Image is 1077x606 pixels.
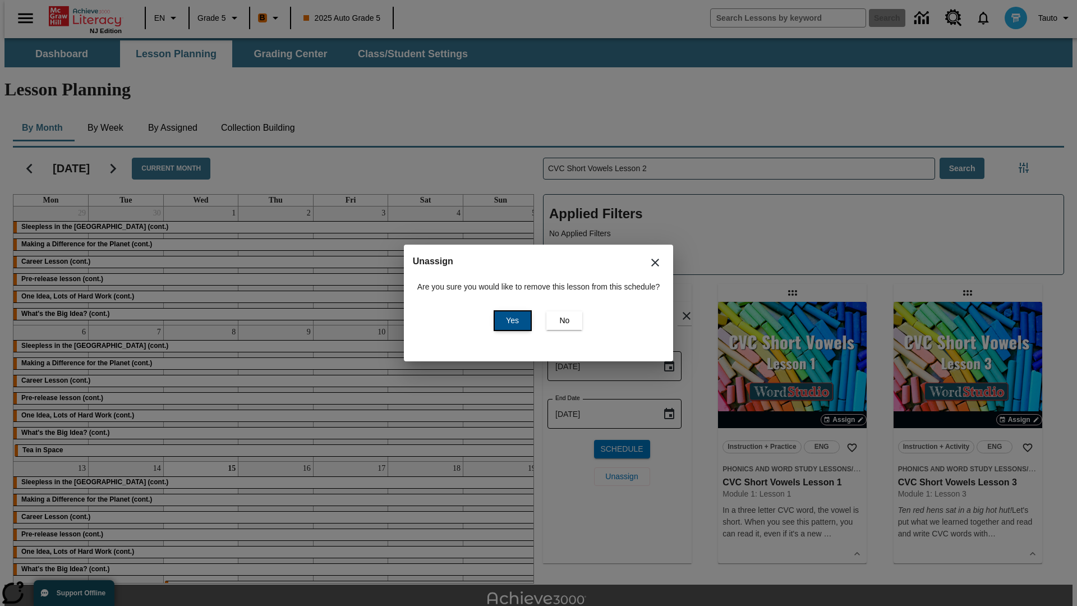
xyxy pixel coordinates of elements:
[495,311,531,330] button: Yes
[413,254,665,269] h2: Unassign
[642,249,669,276] button: Close
[417,281,660,293] p: Are you sure you would like to remove this lesson from this schedule?
[506,315,519,327] span: Yes
[546,311,582,330] button: No
[559,315,569,327] span: No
